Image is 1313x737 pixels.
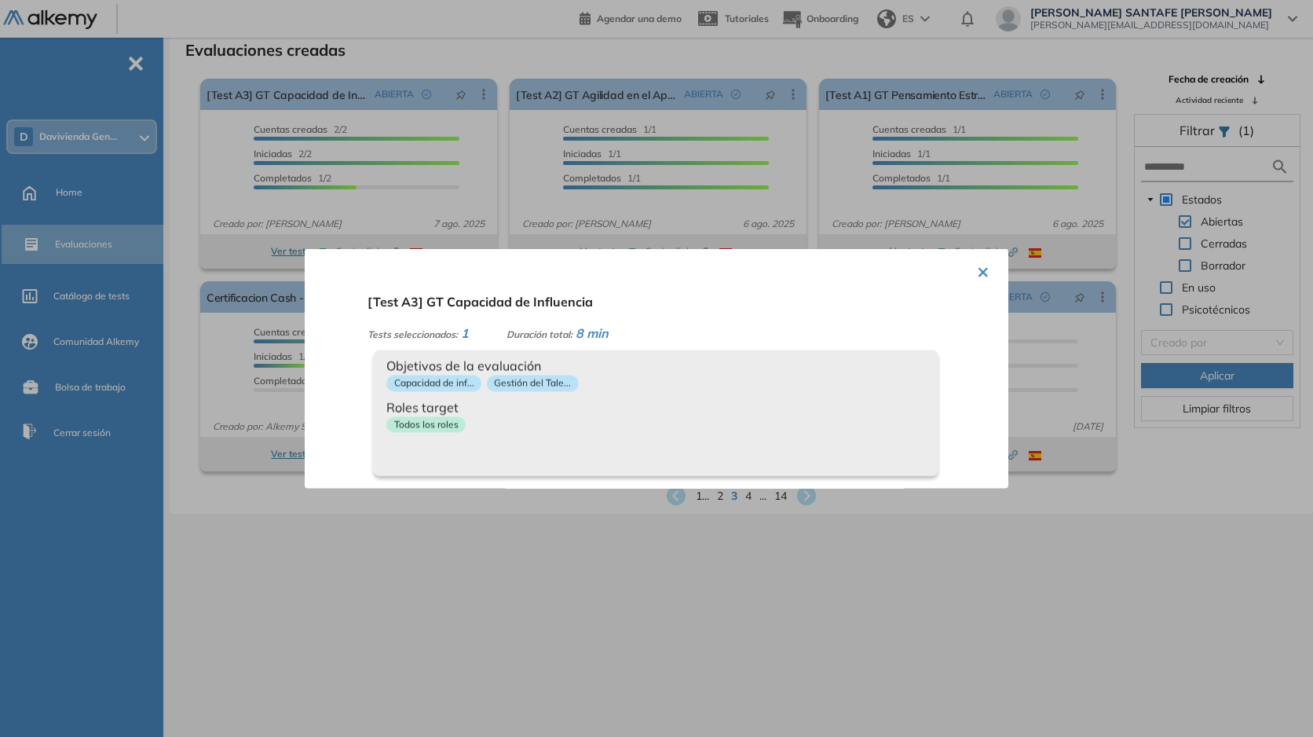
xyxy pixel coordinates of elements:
div: Widget de chat [1234,662,1313,737]
span: Roles target [386,398,926,416]
span: 8 min [576,325,609,341]
span: Objetivos de la evaluación [386,357,926,376]
span: 1 [461,325,469,341]
button: × [977,255,989,286]
p: Capacidad de inf... [386,376,481,392]
iframe: Chat Widget [1234,662,1313,737]
p: Todos los roles [386,416,466,433]
span: [Test A3] GT Capacidad de Influencia [368,294,593,310]
span: Tests seleccionados: [368,328,458,340]
p: Gestión del Tale... [487,376,579,392]
span: Duración total: [507,328,572,340]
